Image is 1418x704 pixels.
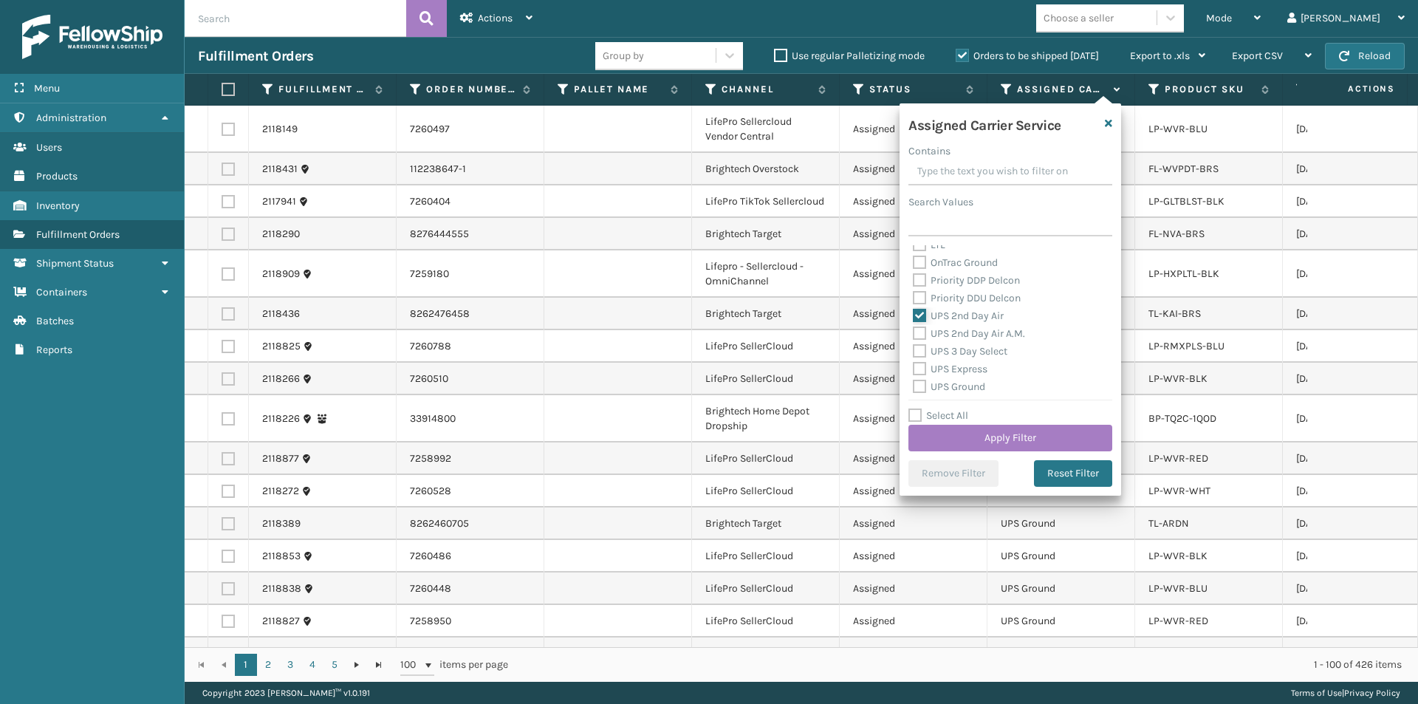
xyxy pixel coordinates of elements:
[692,218,840,250] td: Brightech Target
[692,540,840,573] td: LifePro SellerCloud
[1148,372,1208,385] a: LP-WVR-BLK
[426,83,516,96] label: Order Number
[368,654,390,676] a: Go to the last page
[301,654,323,676] a: 4
[36,257,114,270] span: Shipment Status
[840,442,987,475] td: Assigned
[987,540,1135,573] td: UPS Ground
[279,654,301,676] a: 3
[908,460,999,487] button: Remove Filter
[1148,412,1216,425] a: BP-TQ2C-1QOD
[262,339,301,354] a: 2118825
[262,549,301,564] a: 2118853
[1148,517,1189,530] a: TL-ARDN
[908,112,1061,134] h4: Assigned Carrier Service
[574,83,663,96] label: Pallet Name
[913,327,1025,340] label: UPS 2nd Day Air A.M.
[34,82,60,95] span: Menu
[397,573,544,605] td: 7260448
[529,657,1402,672] div: 1 - 100 of 426 items
[397,395,544,442] td: 33914800
[198,47,313,65] h3: Fulfillment Orders
[397,250,544,298] td: 7259180
[397,330,544,363] td: 7260788
[956,49,1099,62] label: Orders to be shipped [DATE]
[397,363,544,395] td: 7260510
[840,106,987,153] td: Assigned
[1148,195,1225,208] a: LP-GLTBLST-BLK
[913,239,945,251] label: LTL
[36,170,78,182] span: Products
[908,194,973,210] label: Search Values
[840,153,987,185] td: Assigned
[1232,49,1283,62] span: Export CSV
[1291,682,1400,704] div: |
[692,395,840,442] td: Brightech Home Depot Dropship
[262,614,300,629] a: 2118827
[1148,163,1219,175] a: FL-WVPDT-BRS
[400,657,422,672] span: 100
[908,159,1112,185] input: Type the text you wish to filter on
[397,638,544,685] td: 33909791
[22,15,162,59] img: logo
[840,250,987,298] td: Assigned
[1148,452,1208,465] a: LP-WVR-RED
[36,199,80,212] span: Inventory
[262,307,300,321] a: 2118436
[262,581,301,596] a: 2118838
[692,638,840,685] td: Brightech Home Depot Dropship
[278,83,368,96] label: Fulfillment Order Id
[397,218,544,250] td: 8276444555
[1301,77,1404,101] span: Actions
[908,425,1112,451] button: Apply Filter
[987,638,1135,685] td: UPS Ground
[1206,12,1232,24] span: Mode
[1325,43,1405,69] button: Reload
[913,363,987,375] label: UPS Express
[913,310,1004,322] label: UPS 2nd Day Air
[262,194,296,209] a: 2117941
[262,122,298,137] a: 2118149
[1165,83,1254,96] label: Product SKU
[36,286,87,298] span: Containers
[840,298,987,330] td: Assigned
[692,442,840,475] td: LifePro SellerCloud
[397,185,544,218] td: 7260404
[840,508,987,540] td: Assigned
[692,298,840,330] td: Brightech Target
[692,363,840,395] td: LifePro SellerCloud
[987,508,1135,540] td: UPS Ground
[1291,688,1342,698] a: Terms of Use
[692,508,840,540] td: Brightech Target
[1148,485,1210,497] a: LP-WVR-WHT
[397,298,544,330] td: 8262476458
[1148,550,1208,562] a: LP-WVR-BLK
[262,372,300,386] a: 2118266
[262,162,298,177] a: 2118431
[1148,267,1219,280] a: LP-HXPLTL-BLK
[202,682,370,704] p: Copyright 2023 [PERSON_NAME]™ v 1.0.191
[1017,83,1106,96] label: Assigned Carrier Service
[692,330,840,363] td: LifePro SellerCloud
[987,573,1135,605] td: UPS Ground
[323,654,346,676] a: 5
[262,267,300,281] a: 2118909
[603,48,644,64] div: Group by
[36,112,106,124] span: Administration
[1044,10,1114,26] div: Choose a seller
[692,106,840,153] td: LifePro Sellercloud Vendor Central
[397,508,544,540] td: 8262460705
[840,475,987,508] td: Assigned
[908,143,951,159] label: Contains
[478,12,513,24] span: Actions
[913,380,985,393] label: UPS Ground
[397,605,544,638] td: 7258950
[400,654,508,676] span: items per page
[1148,340,1225,352] a: LP-RMXPLS-BLU
[1148,228,1205,240] a: FL-NVA-BRS
[722,83,811,96] label: Channel
[1148,123,1208,135] a: LP-WVR-BLU
[262,516,301,531] a: 2118389
[36,315,74,327] span: Batches
[262,451,299,466] a: 2118877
